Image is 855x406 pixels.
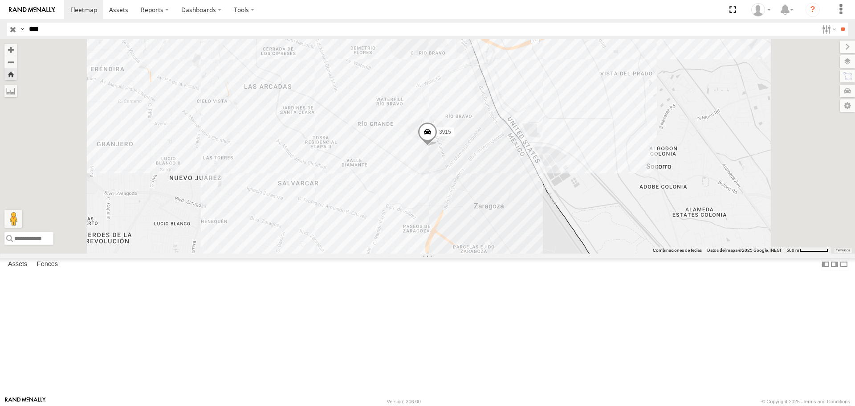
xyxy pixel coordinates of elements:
[818,23,838,36] label: Search Filter Options
[4,210,22,228] button: Arrastra al hombrecito al mapa para abrir Street View
[33,258,62,271] label: Fences
[830,258,839,271] label: Dock Summary Table to the Right
[707,248,781,253] span: Datos del mapa ©2025 Google, INEGI
[653,247,702,254] button: Combinaciones de teclas
[840,99,855,112] label: Map Settings
[387,399,421,404] div: Version: 306.00
[9,7,55,13] img: rand-logo.svg
[803,399,850,404] a: Terms and Conditions
[806,3,820,17] i: ?
[439,129,451,135] span: 3915
[784,247,831,254] button: Escala del mapa: 500 m por 61 píxeles
[836,248,850,252] a: Términos (se abre en una nueva pestaña)
[4,56,17,68] button: Zoom out
[4,44,17,56] button: Zoom in
[19,23,26,36] label: Search Query
[4,68,17,80] button: Zoom Home
[821,258,830,271] label: Dock Summary Table to the Left
[748,3,774,16] div: Jonathan Ramirez
[5,397,46,406] a: Visit our Website
[761,399,850,404] div: © Copyright 2025 -
[4,85,17,97] label: Measure
[786,248,799,253] span: 500 m
[4,258,32,271] label: Assets
[839,258,848,271] label: Hide Summary Table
